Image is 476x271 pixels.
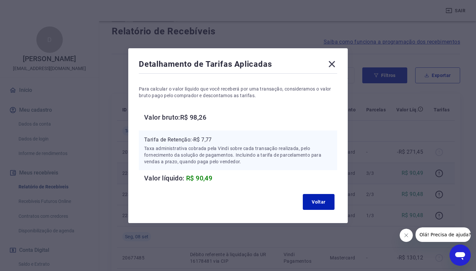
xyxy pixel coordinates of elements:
h6: Valor líquido: [144,173,337,183]
span: R$ 90,49 [186,174,212,182]
span: Olá! Precisa de ajuda? [4,5,56,10]
p: Tarifa de Retenção: -R$ 7,77 [144,136,332,144]
p: Taxa administrativa cobrada pela Vindi sobre cada transação realizada, pelo fornecimento da soluç... [144,145,332,165]
p: Para calcular o valor líquido que você receberá por uma transação, consideramos o valor bruto pag... [139,86,337,99]
iframe: Mensagem da empresa [416,227,471,242]
iframe: Botão para abrir a janela de mensagens [450,245,471,266]
h6: Valor bruto: R$ 98,26 [144,112,337,123]
iframe: Fechar mensagem [400,229,413,242]
div: Detalhamento de Tarifas Aplicadas [139,59,337,72]
button: Voltar [303,194,335,210]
